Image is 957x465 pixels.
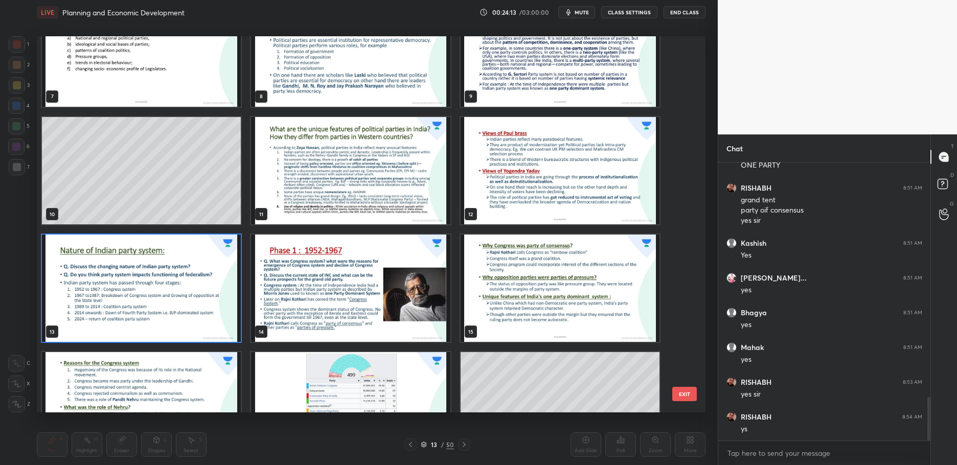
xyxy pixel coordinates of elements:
button: End Class [664,6,705,18]
div: X [8,376,30,392]
img: 1759201752VBU7VF.pdf [251,352,450,459]
div: grand tent [741,195,922,205]
img: default.png [726,342,737,353]
p: D [950,171,954,179]
img: 1759201752VBU7VF.pdf [461,117,659,224]
img: 1759201752VBU7VF.pdf [42,352,241,459]
h6: RISHABH [741,378,771,387]
span: mute [575,9,589,16]
img: 1759201752VBU7VF.pdf [461,235,659,342]
div: 8:51 AM [903,240,922,246]
div: grid [718,162,930,440]
img: default.png [726,238,737,248]
img: default.png [726,308,737,318]
div: yes [741,285,922,295]
div: 8:54 AM [902,414,922,420]
h6: [PERSON_NAME]... [741,273,807,283]
img: 1759201752VBU7VF.pdf [251,235,450,342]
img: a052ff25ab364e0a891cd76234dde698.jpg [726,273,737,283]
button: mute [558,6,595,18]
div: 2 [9,57,30,73]
h6: RISHABH [741,412,771,422]
h6: Mahak [741,343,764,352]
button: CLASS SETTINGS [601,6,657,18]
div: 8:51 AM [903,310,922,316]
div: yes [741,320,922,330]
div: / [441,441,444,448]
img: 6f910e20bd474cab867215ec57a668b7.jpg [726,183,737,193]
p: Chat [718,135,751,162]
div: yes sir [741,216,922,226]
div: 4 [8,98,30,114]
div: 6 [8,138,30,155]
div: Yes [741,250,922,261]
h6: Kashish [741,239,766,248]
div: yes sir [741,389,922,400]
div: 7 [9,159,30,175]
div: grid [37,36,688,412]
div: 50 [446,440,454,449]
img: 1759201752VBU7VF.pdf [42,235,241,342]
div: party oif consensus [741,205,922,216]
div: ys [741,424,922,434]
div: 8:51 AM [903,185,922,191]
div: 13 [429,441,439,448]
div: Z [9,396,30,412]
p: G [950,200,954,207]
p: T [951,143,954,150]
h6: Bhagya [741,308,767,317]
img: 1759201752VBU7VF.pdf [251,117,450,224]
div: 1 [9,36,29,53]
h6: RISHABH [741,183,771,193]
div: 8:53 AM [903,379,922,385]
div: 5 [8,118,30,134]
img: 6f910e20bd474cab867215ec57a668b7.jpg [726,377,737,387]
h4: Planning and Economic Development [62,8,185,17]
img: 6f910e20bd474cab867215ec57a668b7.jpg [726,412,737,422]
div: yes [741,355,922,365]
div: C [8,355,30,371]
div: ONE PARTY [741,160,922,171]
div: 8:51 AM [903,344,922,351]
button: EXIT [672,387,697,401]
div: LIVE [37,6,58,18]
div: 8:51 AM [903,275,922,281]
div: 3 [9,77,30,94]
